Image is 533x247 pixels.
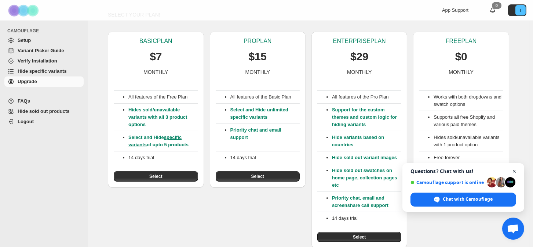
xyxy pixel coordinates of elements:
p: All features of the Basic Plan [230,93,300,101]
p: All features of the Free Plan [128,93,198,101]
p: MONTHLY [245,68,270,76]
span: Upgrade [18,79,37,84]
p: ENTERPRISE PLAN [333,37,386,45]
p: $29 [350,49,368,64]
span: CAMOUFLAGE [7,28,84,34]
li: Supports all free Shopify and various paid themes [434,114,503,128]
a: Hide specific variants [4,66,84,76]
a: Hide sold out products [4,106,84,117]
li: Free forever [434,154,503,161]
span: Select [149,173,162,179]
p: $15 [249,49,267,64]
p: Hide sold out variant images [332,154,401,161]
p: MONTHLY [143,68,168,76]
p: MONTHLY [347,68,372,76]
p: 14 days trial [332,215,401,222]
a: Logout [4,117,84,127]
p: Priority chat and email support [230,126,300,148]
span: Setup [18,37,31,43]
p: Hide variants based on countries [332,134,401,148]
img: Camouflage [6,0,43,21]
p: $0 [455,49,467,64]
span: Hide sold out products [18,108,70,114]
p: 14 days trial [230,154,300,161]
p: 14 days trial [128,154,198,161]
button: Select [317,232,401,242]
a: Variant Picker Guide [4,46,84,56]
button: Select [216,171,300,182]
p: Hides sold/unavailable variants with all 3 product options [128,106,198,128]
button: Avatar with initials I [508,4,526,16]
div: 0 [492,2,501,9]
a: Setup [4,35,84,46]
button: Select [114,171,198,182]
a: Open chat [502,218,524,240]
a: FAQs [4,96,84,106]
p: Select and Hide unlimited specific variants [230,106,300,121]
span: Logout [18,119,34,124]
p: BASIC PLAN [139,37,172,45]
p: PRO PLAN [244,37,271,45]
a: 0 [489,7,496,14]
span: Select [251,173,264,179]
span: Chat with Camouflage [443,196,493,203]
span: FAQs [18,98,30,104]
text: I [520,8,521,12]
p: All features of the Pro Plan [332,93,401,101]
p: $7 [150,49,162,64]
a: Upgrade [4,76,84,87]
p: MONTHLY [449,68,473,76]
span: Chat with Camouflage [410,193,516,207]
a: Verify Installation [4,56,84,66]
span: Avatar with initials I [515,5,526,15]
p: Select and Hide of upto 5 products [128,134,198,148]
span: Camouflage support is online [410,180,484,185]
p: Support for the custom themes and custom logic for hiding variants [332,106,401,128]
p: Hide sold out swatches on home page, collection pages etc [332,167,401,189]
span: App Support [442,7,468,13]
li: Works with both dropdowns and swatch options [434,93,503,108]
span: Variant Picker Guide [18,48,64,53]
p: FREE PLAN [446,37,477,45]
p: Priority chat, email and screenshare call support [332,194,401,209]
li: Hides sold/unavailable variants with 1 product option [434,134,503,148]
span: Hide specific variants [18,68,67,74]
span: Select [353,234,366,240]
span: Verify Installation [18,58,57,64]
span: Questions? Chat with us! [410,168,516,174]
